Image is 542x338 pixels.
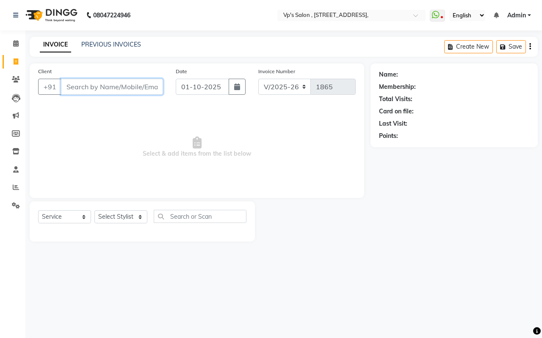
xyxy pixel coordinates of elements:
[258,68,295,75] label: Invoice Number
[61,79,163,95] input: Search by Name/Mobile/Email/Code
[444,40,493,53] button: Create New
[38,68,52,75] label: Client
[81,41,141,48] a: PREVIOUS INVOICES
[379,132,398,140] div: Points:
[379,119,407,128] div: Last Visit:
[379,107,414,116] div: Card on file:
[38,105,356,190] span: Select & add items from the list below
[496,40,526,53] button: Save
[176,68,187,75] label: Date
[154,210,246,223] input: Search or Scan
[379,70,398,79] div: Name:
[38,79,62,95] button: +91
[22,3,80,27] img: logo
[93,3,130,27] b: 08047224946
[40,37,71,52] a: INVOICE
[507,11,526,20] span: Admin
[379,82,416,91] div: Membership:
[379,95,412,104] div: Total Visits:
